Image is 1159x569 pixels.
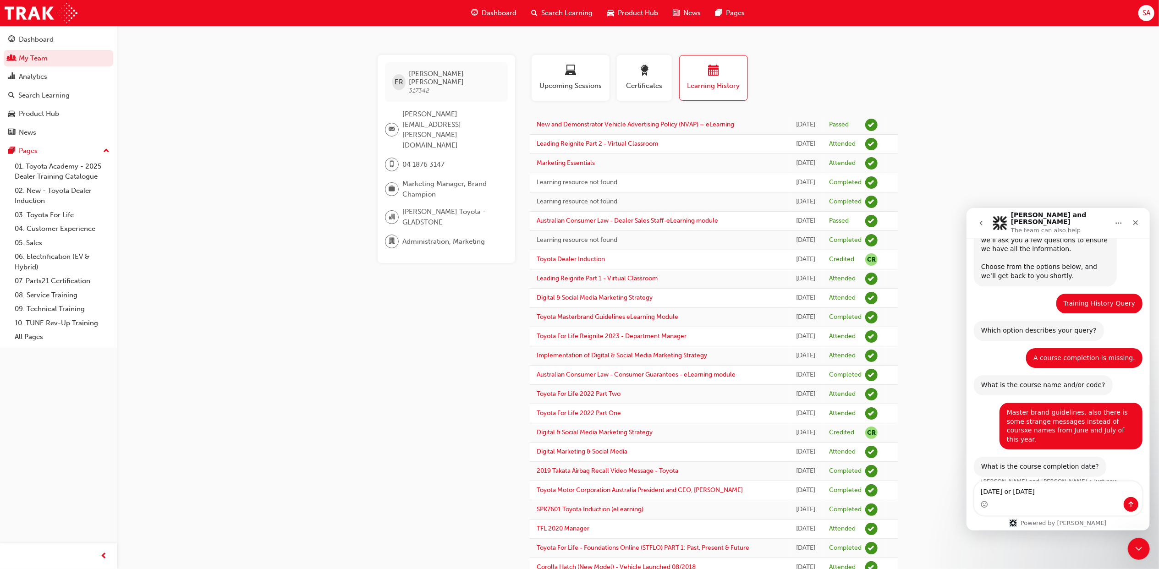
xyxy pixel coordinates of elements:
a: 01. Toyota Academy - 2025 Dealer Training Catalogue [11,159,113,184]
div: Tue Mar 10 2020 00:00:00 GMT+1000 (Australian Eastern Standard Time) [796,524,815,534]
div: What is the course name and/or code? [15,173,139,182]
a: Dashboard [4,31,113,48]
a: 04. Customer Experience [11,222,113,236]
div: Sarah says… [7,140,176,168]
div: Attended [829,332,856,341]
div: Attended [829,525,856,533]
span: learningRecordVerb_COMPLETE-icon [865,234,878,246]
div: Attended [829,351,856,360]
div: Completed [829,371,862,379]
span: learningRecordVerb_ATTEND-icon [865,138,878,150]
span: chart-icon [8,73,15,81]
a: Australian Consumer Law - Consumer Guarantees - eLearning module [537,371,736,378]
img: Trak [5,3,77,23]
div: Fri Jun 27 2025 12:00:03 GMT+1000 (Australian Eastern Standard Time) [796,235,815,246]
div: What is the course name and/or code? [7,167,146,187]
div: Completed [829,467,862,476]
span: Learning resource not found [537,236,617,244]
div: Passed [829,120,849,129]
span: learningRecordVerb_ATTEND-icon [865,407,878,420]
div: Credited [829,428,854,437]
span: learningRecordVerb_ATTEND-icon [865,388,878,400]
span: Product Hub [618,8,658,18]
span: 317342 [409,87,430,94]
div: Lisa and Menno says… [7,167,176,195]
span: [PERSON_NAME][EMAIL_ADDRESS][PERSON_NAME][DOMAIN_NAME] [402,109,500,150]
span: News [683,8,701,18]
div: Which option describes your query? [15,118,130,127]
a: Digital Marketing & Social Media [537,448,627,455]
span: Upcoming Sessions [538,81,603,91]
span: Learning resource not found [537,178,617,186]
div: Attended [829,390,856,399]
div: Thu Jul 10 2025 10:00:00 GMT+1000 (Australian Eastern Standard Time) [796,158,815,169]
a: Implementation of Digital & Social Media Marketing Strategy [537,351,707,359]
div: What is the course completion date? [15,254,132,263]
span: Pages [726,8,745,18]
a: 07. Parts21 Certification [11,274,113,288]
div: Completed [829,178,862,187]
div: Pages [19,146,38,156]
span: [PERSON_NAME] Toyota - GLADSTONE [402,207,500,227]
div: Sarah says… [7,195,176,249]
span: Administration, Marketing [402,236,485,247]
a: guage-iconDashboard [464,4,524,22]
div: A course completion is missing. [67,146,169,155]
a: 10. TUNE Rev-Up Training [11,316,113,330]
a: 2019 Takata Airbag Recall Video Message - Toyota [537,467,678,475]
div: Completed [829,505,862,514]
span: learningRecordVerb_COMPLETE-icon [865,369,878,381]
div: Tue Jul 01 2025 13:58:17 GMT+1000 (Australian Eastern Standard Time) [796,197,815,207]
span: learningRecordVerb_ATTEND-icon [865,330,878,343]
a: 03. Toyota For Life [11,208,113,222]
a: Leading Reignite Part 2 - Virtual Classroom [537,140,658,148]
span: learningRecordVerb_ATTEND-icon [865,446,878,458]
span: department-icon [389,235,395,247]
div: Master brand guidelines. also there is some strange messages instead of coursxe names from June a... [40,200,169,236]
div: Lisa and Menno says… [7,249,176,289]
button: DashboardMy TeamAnalyticsSearch LearningProduct HubNews [4,29,113,142]
a: Toyota For Life 2022 Part One [537,409,621,417]
span: [PERSON_NAME] [PERSON_NAME] [409,70,500,86]
a: 05. Sales [11,236,113,250]
span: learningRecordVerb_COMPLETE-icon [865,503,878,516]
iframe: Intercom live chat [967,208,1150,531]
div: What is the course completion date?[PERSON_NAME] and [PERSON_NAME] • Just now [7,249,140,269]
div: Credited [829,255,854,264]
span: learningRecordVerb_COMPLETE-icon [865,542,878,554]
span: guage-icon [8,36,15,44]
div: A course completion is missing. [60,140,176,160]
div: Tue Jun 09 2020 15:42:28 GMT+1000 (Australian Eastern Standard Time) [796,504,815,515]
div: Passed [829,217,849,225]
a: Analytics [4,68,113,85]
span: learningRecordVerb_COMPLETE-icon [865,484,878,497]
span: learningRecordVerb_ATTEND-icon [865,523,878,535]
span: Learning resource not found [537,197,617,205]
a: Product Hub [4,105,113,122]
button: Send a message… [157,289,172,304]
span: learningRecordVerb_ATTEND-icon [865,273,878,285]
span: learningRecordVerb_ATTEND-icon [865,157,878,170]
div: Attended [829,140,856,148]
a: Toyota Motor Corporation Australia President and CEO, [PERSON_NAME] [537,486,743,494]
span: learningRecordVerb_COMPLETE-icon [865,196,878,208]
span: up-icon [103,145,110,157]
span: laptop-icon [565,65,576,77]
span: null-icon [865,427,878,439]
span: 04 1876 3147 [402,159,445,170]
span: Search Learning [541,8,593,18]
div: Tue Sep 16 2025 14:54:41 GMT+1000 (Australian Eastern Standard Time) [796,120,815,130]
div: Wed Jul 15 2020 00:00:00 GMT+1000 (Australian Eastern Standard Time) [796,485,815,496]
span: award-icon [639,65,650,77]
span: guage-icon [471,7,478,19]
a: 08. Service Training [11,288,113,302]
span: pages-icon [715,7,722,19]
button: Pages [4,142,113,159]
a: Australian Consumer Law - Dealer Sales Staff-eLearning module [537,217,718,224]
div: Tue Mar 22 2022 00:00:00 GMT+1000 (Australian Eastern Standard Time) [796,408,815,419]
span: learningRecordVerb_ATTEND-icon [865,292,878,304]
span: learningRecordVerb_PASS-icon [865,119,878,131]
